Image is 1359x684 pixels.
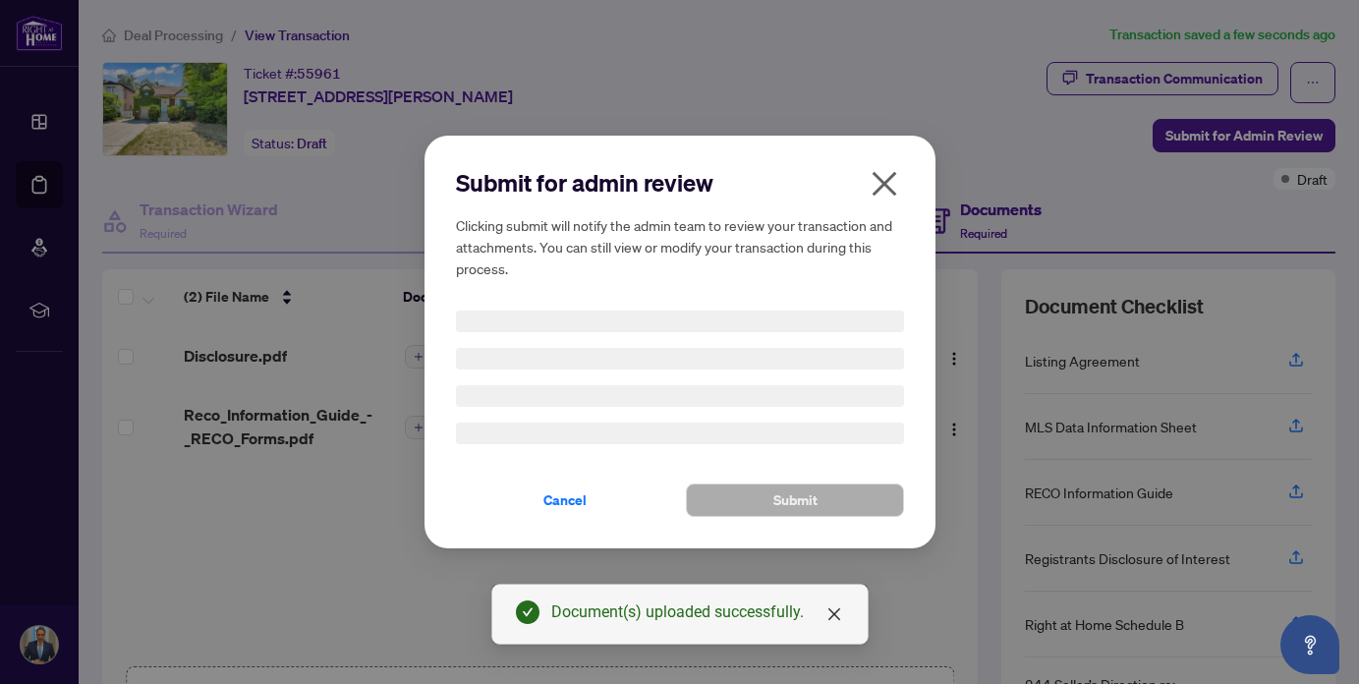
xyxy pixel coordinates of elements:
[516,600,539,624] span: check-circle
[826,606,842,622] span: close
[456,484,674,517] button: Cancel
[686,484,904,517] button: Submit
[456,167,904,199] h2: Submit for admin review
[823,603,845,625] a: Close
[543,484,587,516] span: Cancel
[456,214,904,279] h5: Clicking submit will notify the admin team to review your transaction and attachments. You can st...
[1280,615,1339,674] button: Open asap
[551,600,844,624] div: Document(s) uploaded successfully.
[869,168,900,199] span: close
